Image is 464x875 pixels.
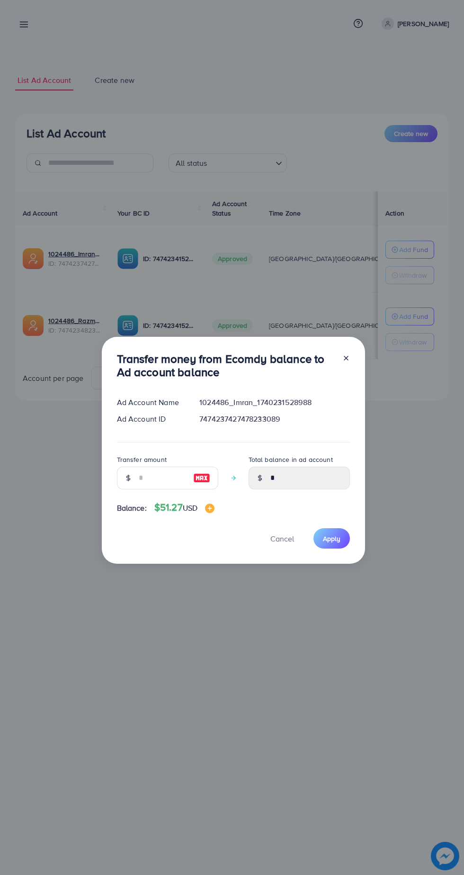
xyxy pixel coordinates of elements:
[205,504,214,513] img: image
[323,534,340,543] span: Apply
[109,397,192,408] div: Ad Account Name
[192,397,357,408] div: 1024486_Imran_1740231528988
[249,455,333,464] label: Total balance in ad account
[183,503,197,513] span: USD
[117,455,167,464] label: Transfer amount
[154,502,214,514] h4: $51.27
[259,528,306,549] button: Cancel
[270,533,294,544] span: Cancel
[109,414,192,424] div: Ad Account ID
[193,472,210,484] img: image
[117,503,147,514] span: Balance:
[117,352,335,379] h3: Transfer money from Ecomdy balance to Ad account balance
[313,528,350,549] button: Apply
[192,414,357,424] div: 7474237427478233089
